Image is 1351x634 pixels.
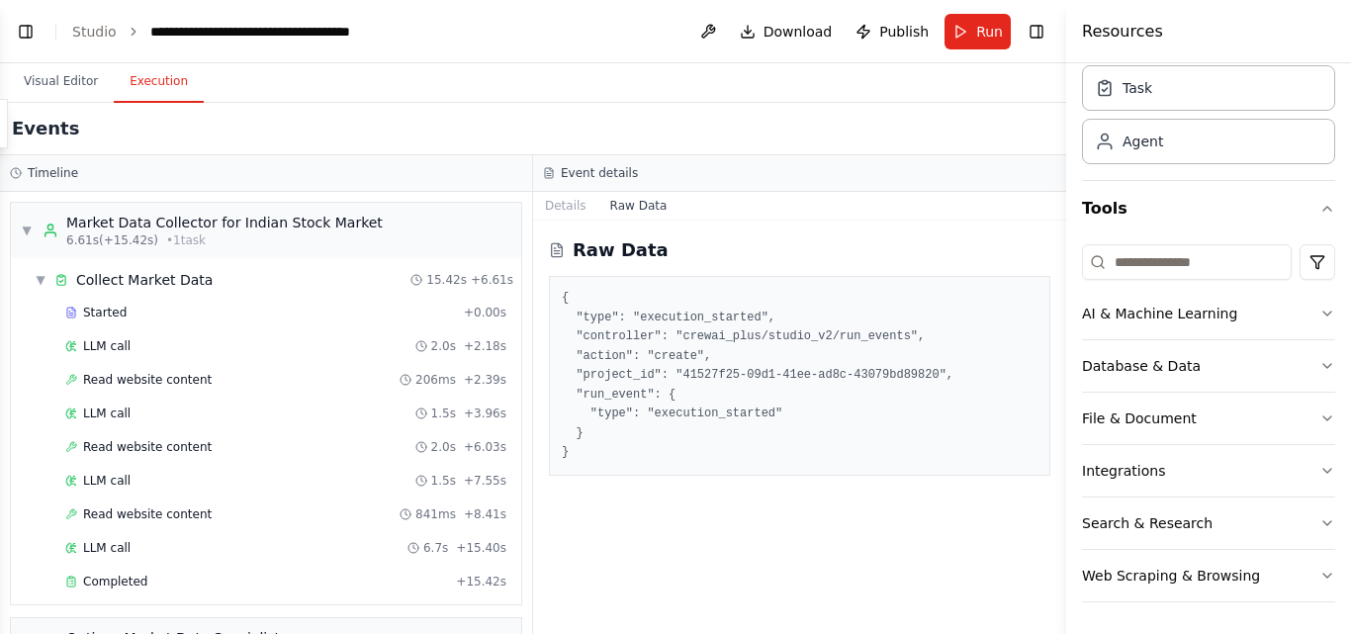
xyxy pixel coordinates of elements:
button: Search & Research [1082,498,1335,549]
span: 2.0s [431,338,456,354]
div: Collect Market Data [76,270,213,290]
span: ▼ [35,272,46,288]
pre: { "type": "execution_started", "controller": "crewai_plus/studio_v2/run_events", "action": "creat... [562,289,1037,463]
span: Run [976,22,1003,42]
span: LLM call [83,473,131,489]
h3: Event details [561,165,638,181]
span: • 1 task [166,232,206,248]
span: 6.61s (+15.42s) [66,232,158,248]
span: 841ms [415,506,456,522]
div: Tools [1082,236,1335,618]
span: 1.5s [431,473,456,489]
button: Web Scraping & Browsing [1082,550,1335,601]
button: File & Document [1082,393,1335,444]
button: Raw Data [598,192,679,220]
h2: Raw Data [573,236,669,264]
span: LLM call [83,338,131,354]
h3: Timeline [28,165,78,181]
button: Publish [848,14,937,49]
button: Details [533,192,598,220]
span: LLM call [83,406,131,421]
span: + 3.96s [464,406,506,421]
span: + 2.39s [464,372,506,388]
h2: Events [12,115,79,142]
span: Completed [83,574,147,589]
div: Crew [1082,57,1335,180]
button: Show left sidebar [12,18,40,45]
button: AI & Machine Learning [1082,288,1335,339]
span: Publish [879,22,929,42]
span: + 6.03s [464,439,506,455]
span: + 0.00s [464,305,506,320]
span: + 6.61s [471,272,513,288]
button: Integrations [1082,445,1335,497]
span: Read website content [83,506,212,522]
div: Task [1123,78,1152,98]
span: ▼ [21,223,33,238]
span: LLM call [83,540,131,556]
span: + 15.42s [456,574,506,589]
a: Studio [72,24,117,40]
div: Market Data Collector for Indian Stock Market [66,213,383,232]
span: + 15.40s [456,540,506,556]
h4: Resources [1082,20,1163,44]
button: Execution [114,61,204,103]
span: + 2.18s [464,338,506,354]
span: 2.0s [431,439,456,455]
button: Run [945,14,1011,49]
button: Download [732,14,841,49]
span: Started [83,305,127,320]
button: Database & Data [1082,340,1335,392]
span: + 7.55s [464,473,506,489]
span: Download [764,22,833,42]
span: 6.7s [423,540,448,556]
button: Tools [1082,181,1335,236]
button: Visual Editor [8,61,114,103]
button: Hide right sidebar [1023,18,1050,45]
span: 15.42s [426,272,467,288]
span: 1.5s [431,406,456,421]
span: Read website content [83,372,212,388]
div: Agent [1123,132,1163,151]
span: + 8.41s [464,506,506,522]
span: 206ms [415,372,456,388]
span: Read website content [83,439,212,455]
nav: breadcrumb [72,22,373,42]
